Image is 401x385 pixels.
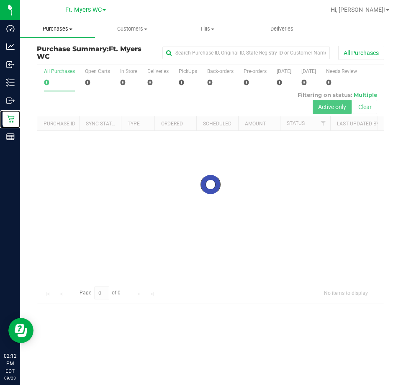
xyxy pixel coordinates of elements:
inline-svg: Analytics [6,42,15,51]
a: Deliveries [244,20,319,38]
inline-svg: Inventory [6,78,15,87]
span: Ft. Myers WC [65,6,102,13]
inline-svg: Retail [6,114,15,123]
span: Tills [170,25,244,33]
span: Customers [95,25,170,33]
button: All Purchases [338,46,384,60]
p: 02:12 PM EDT [4,352,16,375]
a: Customers [95,20,170,38]
iframe: Resource center [8,318,33,343]
inline-svg: Outbound [6,96,15,105]
input: Search Purchase ID, Original ID, State Registry ID or Customer Name... [162,47,330,59]
span: Ft. Myers WC [37,45,141,60]
inline-svg: Reports [6,133,15,141]
span: Deliveries [259,25,305,33]
inline-svg: Inbound [6,60,15,69]
span: Purchases [20,25,95,33]
h3: Purchase Summary: [37,45,153,60]
p: 09/23 [4,375,16,381]
inline-svg: Dashboard [6,24,15,33]
span: Hi, [PERSON_NAME]! [331,6,385,13]
a: Tills [170,20,244,38]
a: Purchases [20,20,95,38]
